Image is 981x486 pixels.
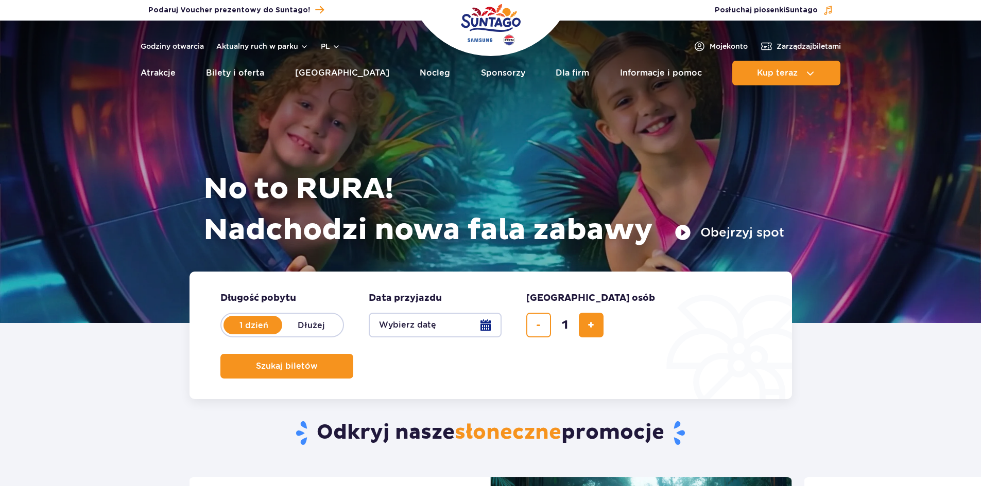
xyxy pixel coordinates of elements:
a: Informacje i pomoc [620,61,702,85]
button: pl [321,41,340,51]
span: Posłuchaj piosenki [715,5,818,15]
a: Dla firm [556,61,589,85]
span: Data przyjazdu [369,292,442,304]
a: Zarządzajbiletami [760,40,841,52]
a: Atrakcje [141,61,176,85]
span: Podaruj Voucher prezentowy do Suntago! [148,5,310,15]
button: usuń bilet [526,313,551,337]
a: Sponsorzy [481,61,525,85]
span: Kup teraz [757,68,798,78]
button: Aktualny ruch w parku [216,42,308,50]
span: słoneczne [455,420,561,445]
span: Suntago [785,7,818,14]
form: Planowanie wizyty w Park of Poland [190,272,792,399]
button: Obejrzyj spot [675,224,784,241]
a: Godziny otwarcia [141,41,204,51]
h1: No to RURA! Nadchodzi nowa fala zabawy [203,169,784,251]
button: Posłuchaj piosenkiSuntago [715,5,833,15]
a: Podaruj Voucher prezentowy do Suntago! [148,3,324,17]
span: [GEOGRAPHIC_DATA] osób [526,292,655,304]
a: Mojekonto [693,40,748,52]
span: Szukaj biletów [256,362,318,371]
a: Nocleg [420,61,450,85]
span: Długość pobytu [220,292,296,304]
button: dodaj bilet [579,313,604,337]
span: Moje konto [710,41,748,51]
button: Szukaj biletów [220,354,353,379]
label: Dłużej [282,314,341,336]
label: 1 dzień [225,314,283,336]
span: Zarządzaj biletami [777,41,841,51]
button: Wybierz datę [369,313,502,337]
input: liczba biletów [553,313,577,337]
h2: Odkryj nasze promocje [189,420,792,446]
button: Kup teraz [732,61,840,85]
a: Bilety i oferta [206,61,264,85]
a: [GEOGRAPHIC_DATA] [295,61,389,85]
